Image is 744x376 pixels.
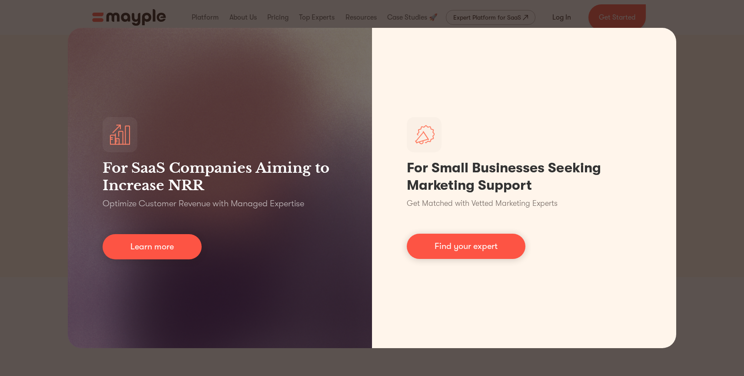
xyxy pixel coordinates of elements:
p: Get Matched with Vetted Marketing Experts [407,198,558,209]
h3: For SaaS Companies Aiming to Increase NRR [103,159,337,194]
h1: For Small Businesses Seeking Marketing Support [407,159,641,194]
a: Learn more [103,234,202,259]
a: Find your expert [407,234,525,259]
p: Optimize Customer Revenue with Managed Expertise [103,198,304,210]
